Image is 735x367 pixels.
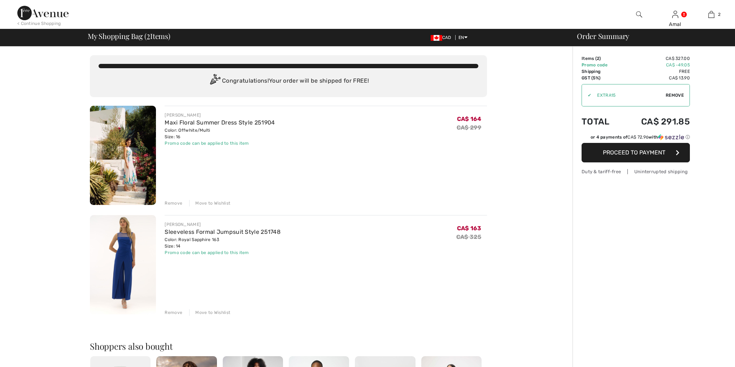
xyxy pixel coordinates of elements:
s: CA$ 299 [457,124,481,131]
input: Promo code [591,84,666,106]
img: Canadian Dollar [431,35,442,41]
span: My Shopping Bag ( Items) [88,32,170,40]
div: [PERSON_NAME] [165,221,280,228]
img: My Info [672,10,678,19]
div: Promo code can be applied to this item [165,249,280,256]
a: Maxi Floral Summer Dress Style 251904 [165,119,275,126]
img: 1ère Avenue [17,6,69,20]
span: 2 [718,11,721,18]
div: [PERSON_NAME] [165,112,275,118]
div: ✔ [582,92,591,99]
a: Sign In [672,11,678,18]
td: CA$ 327.00 [621,55,690,62]
td: CA$ 291.85 [621,109,690,134]
img: Sleeveless Formal Jumpsuit Style 251748 [90,215,156,314]
a: 2 [693,10,729,19]
td: CA$ 13.90 [621,75,690,81]
span: EN [458,35,467,40]
div: Congratulations! Your order will be shipped for FREE! [99,74,478,88]
div: Promo code can be applied to this item [165,140,275,147]
div: or 4 payments of with [591,134,690,140]
td: CA$ -49.05 [621,62,690,68]
s: CA$ 325 [456,233,481,240]
td: Free [621,68,690,75]
span: Remove [666,92,684,99]
button: Proceed to Payment [582,143,690,162]
div: Remove [165,200,182,206]
div: or 4 payments ofCA$ 72.96withSezzle Click to learn more about Sezzle [582,134,690,143]
h2: Shoppers also bought [90,342,487,350]
span: Proceed to Payment [603,149,665,156]
div: Move to Wishlist [189,200,230,206]
td: Shipping [582,68,621,75]
div: Move to Wishlist [189,309,230,316]
div: Duty & tariff-free | Uninterrupted shipping [582,168,690,175]
div: < Continue Shopping [17,20,61,27]
img: search the website [636,10,642,19]
img: Sezzle [658,134,684,140]
span: CAD [431,35,454,40]
td: Promo code [582,62,621,68]
span: 2 [597,56,599,61]
td: Items ( ) [582,55,621,62]
span: CA$ 163 [457,225,481,232]
td: GST (5%) [582,75,621,81]
div: Remove [165,309,182,316]
a: Sleeveless Formal Jumpsuit Style 251748 [165,228,280,235]
div: Color: Offwhite/Multi Size: 16 [165,127,275,140]
img: My Bag [708,10,714,19]
div: Color: Royal Sapphire 163 Size: 14 [165,236,280,249]
span: CA$ 164 [457,115,481,122]
td: Total [582,109,621,134]
div: Order Summary [568,32,731,40]
span: 2 [147,31,150,40]
span: CA$ 72.96 [627,135,648,140]
div: Amal [657,21,693,28]
img: Congratulation2.svg [208,74,222,88]
img: Maxi Floral Summer Dress Style 251904 [90,106,156,205]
